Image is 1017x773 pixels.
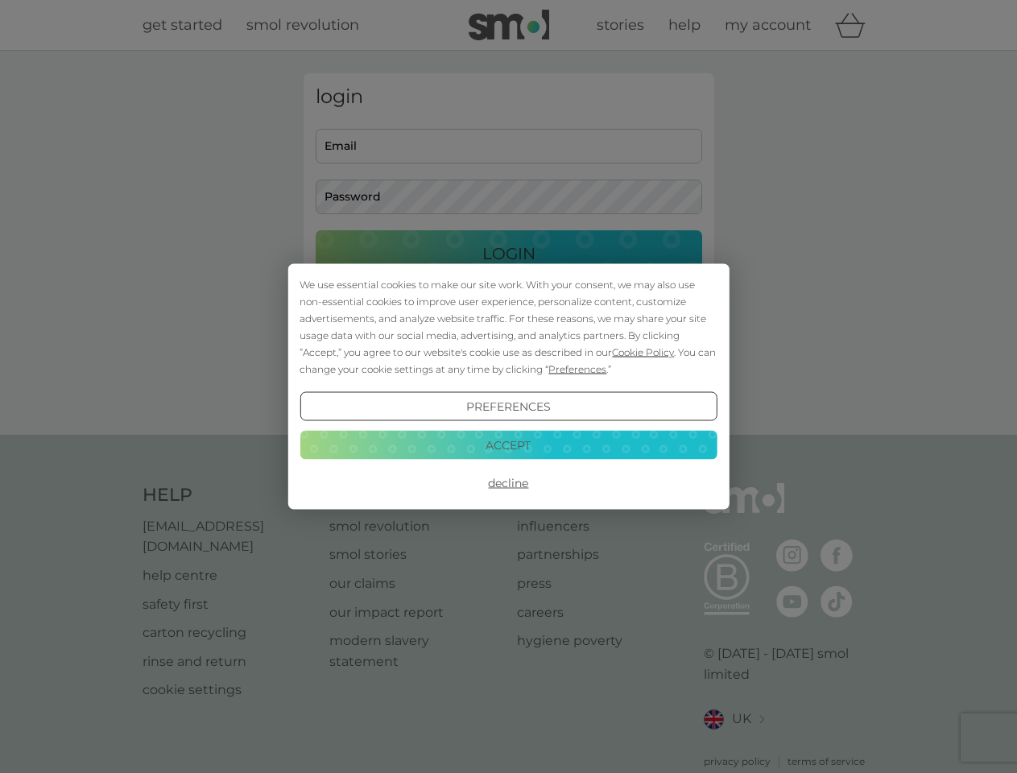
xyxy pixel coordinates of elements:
[300,430,717,459] button: Accept
[300,276,717,378] div: We use essential cookies to make our site work. With your consent, we may also use non-essential ...
[287,264,729,510] div: Cookie Consent Prompt
[548,363,606,375] span: Preferences
[300,392,717,421] button: Preferences
[300,469,717,498] button: Decline
[612,346,674,358] span: Cookie Policy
